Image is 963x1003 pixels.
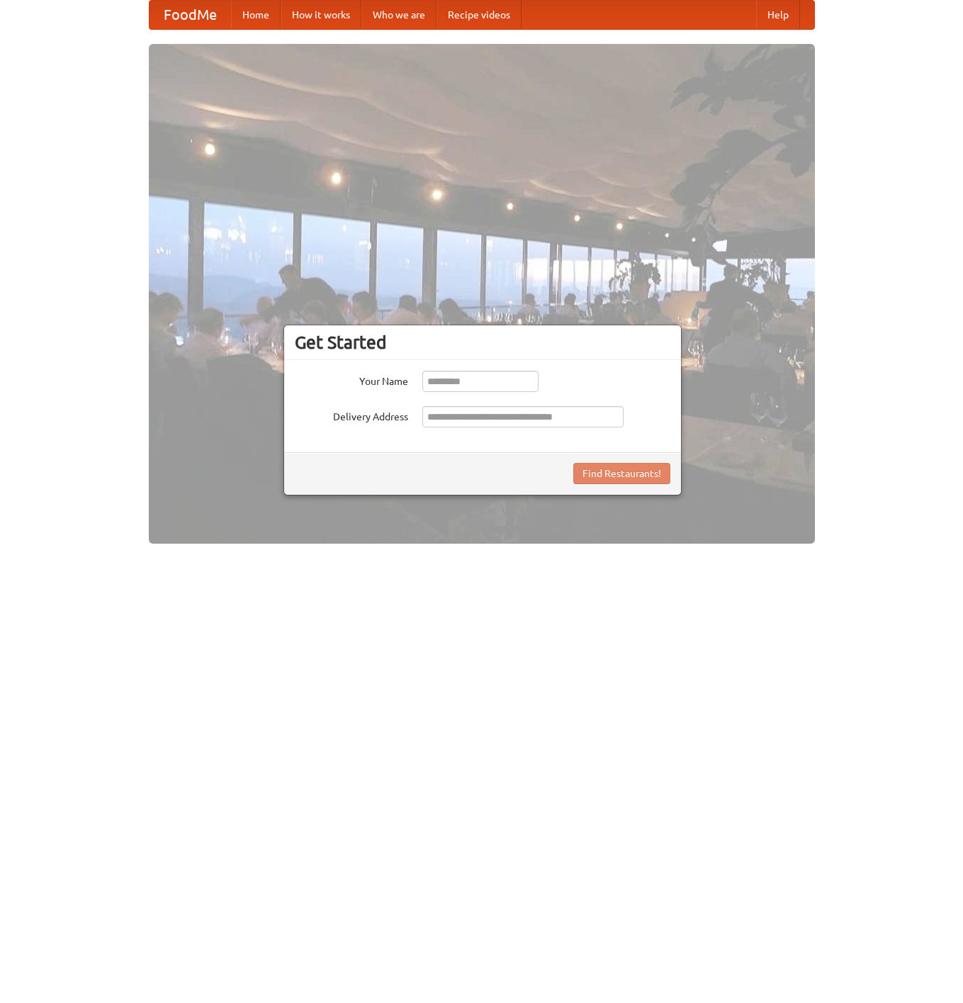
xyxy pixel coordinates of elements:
[437,1,522,29] a: Recipe videos
[231,1,281,29] a: Home
[361,1,437,29] a: Who we are
[295,332,670,353] h3: Get Started
[295,371,408,388] label: Your Name
[756,1,800,29] a: Help
[150,1,231,29] a: FoodMe
[281,1,361,29] a: How it works
[573,463,670,484] button: Find Restaurants!
[295,406,408,424] label: Delivery Address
